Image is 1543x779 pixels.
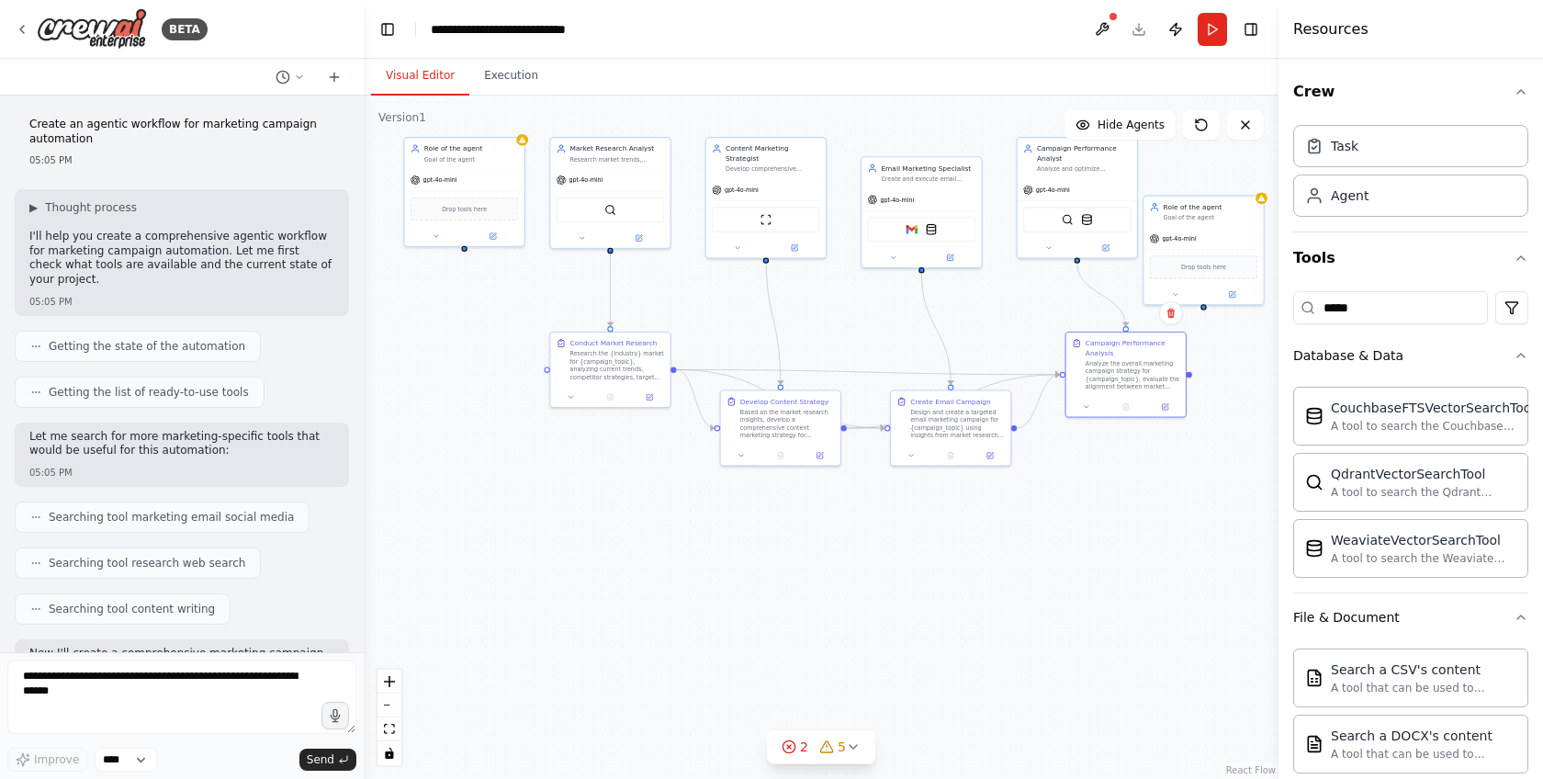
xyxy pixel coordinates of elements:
[377,670,401,765] div: React Flow controls
[162,18,208,40] div: BETA
[1148,401,1181,413] button: Open in side panel
[726,165,820,173] div: Develop comprehensive content marketing strategies and create engaging content for {campaign_topi...
[910,409,1005,440] div: Design and create a targeted email marketing campaign for {campaign_topic} using insights from ma...
[1331,137,1358,155] div: Task
[1064,110,1176,140] button: Hide Agents
[1293,118,1528,231] div: Crew
[29,647,334,704] p: Now I'll create a comprehensive marketing campaign automation workflow. This will include market ...
[1331,465,1516,483] div: QdrantVectorSearchTool
[740,397,828,407] div: Develop Content Strategy
[1293,66,1528,118] button: Crew
[800,738,808,756] span: 2
[1205,288,1260,300] button: Open in side panel
[29,430,334,458] p: Let me search for more marketing-specific tools that would be useful for this automation:
[612,232,667,244] button: Open in side panel
[49,510,294,525] span: Searching tool marketing email social media
[605,254,615,326] g: Edge from 5fc3d73f-aa9d-4422-9360-a7e68eef1f83 to 4ca327f6-9d5a-4778-9bff-0145849862b3
[377,717,401,741] button: fit view
[1036,186,1070,194] span: gpt-4o-mini
[371,57,469,96] button: Visual Editor
[49,602,215,616] span: Searching tool content writing
[1331,551,1516,566] div: A tool to search the Weaviate database for relevant information on internal documents.
[1331,419,1535,434] div: A tool to search the Couchbase database for relevant information on internal documents.
[1331,186,1368,205] div: Agent
[320,66,349,88] button: Start a new chat
[570,350,665,381] div: Research the {industry} market for {campaign_topic}, analyzing current trends, competitor strateg...
[1331,660,1516,679] div: Search a CSV's content
[466,231,521,243] button: Open in side panel
[1065,332,1187,418] div: Campaign Performance AnalysisAnalyze the overall marketing campaign strategy for {campaign_topic}...
[29,230,334,287] p: I'll help you create a comprehensive agentic workflow for marketing campaign automation. Let me f...
[677,365,1060,379] g: Edge from 4ca327f6-9d5a-4778-9bff-0145849862b3 to 8b70548d-0baf-4db0-a325-b9c4dbc79fb6
[299,749,356,771] button: Send
[1293,332,1528,379] button: Database & Data
[442,204,487,214] span: Drop tools here
[268,66,312,88] button: Switch to previous chat
[37,8,147,50] img: Logo
[1037,165,1132,173] div: Analyze and optimize marketing campaign performance for {campaign_topic}, providing data-driven i...
[549,137,670,249] div: Market Research AnalystResearch market trends, competitor analysis, and target audience insights ...
[917,273,955,384] g: Edge from ca4d7871-ff8f-4457-909f-e59e40cc241d to fb8fc349-1a0a-4c75-9433-84870b830f37
[378,110,426,125] div: Version 1
[906,223,918,235] img: Gmail
[725,186,759,194] span: gpt-4o-mini
[570,155,665,163] div: Research market trends, competitor analysis, and target audience insights for {campaign_topic} in...
[861,156,982,268] div: Email Marketing SpecialistCreate and execute email marketing campaigns for {campaign_topic}, incl...
[7,748,87,772] button: Improve
[1331,399,1535,417] div: CouchbaseFTSVectorSearchTool
[926,223,938,235] img: CouchbaseFTSVectorSearchTool
[890,389,1011,466] div: Create Email CampaignDesign and create a targeted email marketing campaign for {campaign_topic} u...
[1293,346,1403,365] div: Database & Data
[1305,473,1323,491] img: QdrantVectorSearchTool
[1143,196,1264,306] div: Role of the agentGoal of the agentgpt-4o-miniDrop tools here
[307,752,334,767] span: Send
[767,730,875,764] button: 25
[377,741,401,765] button: toggle interactivity
[1293,593,1528,641] button: File & Document
[1086,360,1180,391] div: Analyze the overall marketing campaign strategy for {campaign_topic}, evaluate the alignment betw...
[847,423,884,434] g: Edge from 0d518c8b-35aa-4abc-a1e8-228f312c9524 to fb8fc349-1a0a-4c75-9433-84870b830f37
[377,694,401,717] button: zoom out
[760,214,772,226] img: ScrapeWebsiteTool
[29,118,334,146] p: Create an agentic workflow for marketing campaign automation
[424,143,519,153] div: Role of the agent
[1164,214,1258,221] div: Goal of the agent
[1293,379,1528,593] div: Database & Data
[569,176,603,184] span: gpt-4o-mini
[761,254,785,384] g: Edge from f125a1d0-7723-4595-ba37-82102b6cda04 to 0d518c8b-35aa-4abc-a1e8-228f312c9524
[403,137,524,247] div: Role of the agentGoal of the agentgpt-4o-miniDrop tools here
[375,17,400,42] button: Hide left sidebar
[720,389,841,466] div: Develop Content StrategyBased on the market research insights, develop a comprehensive content ma...
[1159,301,1183,325] button: Delete node
[1293,18,1368,40] h4: Resources
[45,200,137,215] span: Thought process
[760,450,801,462] button: No output available
[705,137,827,258] div: Content Marketing StrategistDevelop comprehensive content marketing strategies and create engagin...
[49,385,249,400] span: Getting the list of ready-to-use tools
[570,338,658,348] div: Conduct Market Research
[726,143,820,163] div: Content Marketing Strategist
[838,738,846,756] span: 5
[1305,735,1323,753] img: DOCXSearchTool
[930,450,972,462] button: No output available
[803,450,836,462] button: Open in side panel
[1305,539,1323,558] img: WeaviateVectorSearchTool
[570,143,665,153] div: Market Research Analyst
[1293,232,1528,284] button: Tools
[1305,407,1323,425] img: CouchbaseFTSVectorSearchTool
[1037,143,1132,163] div: Campaign Performance Analyst
[910,397,991,407] div: Create Email Campaign
[469,57,553,96] button: Execution
[633,391,666,403] button: Open in side panel
[1105,401,1146,413] button: No output available
[1331,727,1516,745] div: Search a DOCX's content
[1226,765,1276,775] a: React Flow attribution
[29,466,334,480] div: 05:05 PM
[1017,137,1138,258] div: Campaign Performance AnalystAnalyze and optimize marketing campaign performance for {campaign_top...
[1164,202,1258,212] div: Role of the agent
[1331,681,1516,695] div: A tool that can be used to semantic search a query from a CSV's content.
[1081,214,1093,226] img: CouchbaseFTSVectorSearchTool
[1293,608,1400,627] div: File & Document
[881,175,975,182] div: Create and execute email marketing campaigns for {campaign_topic}, including crafting compelling ...
[880,196,914,203] span: gpt-4o-mini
